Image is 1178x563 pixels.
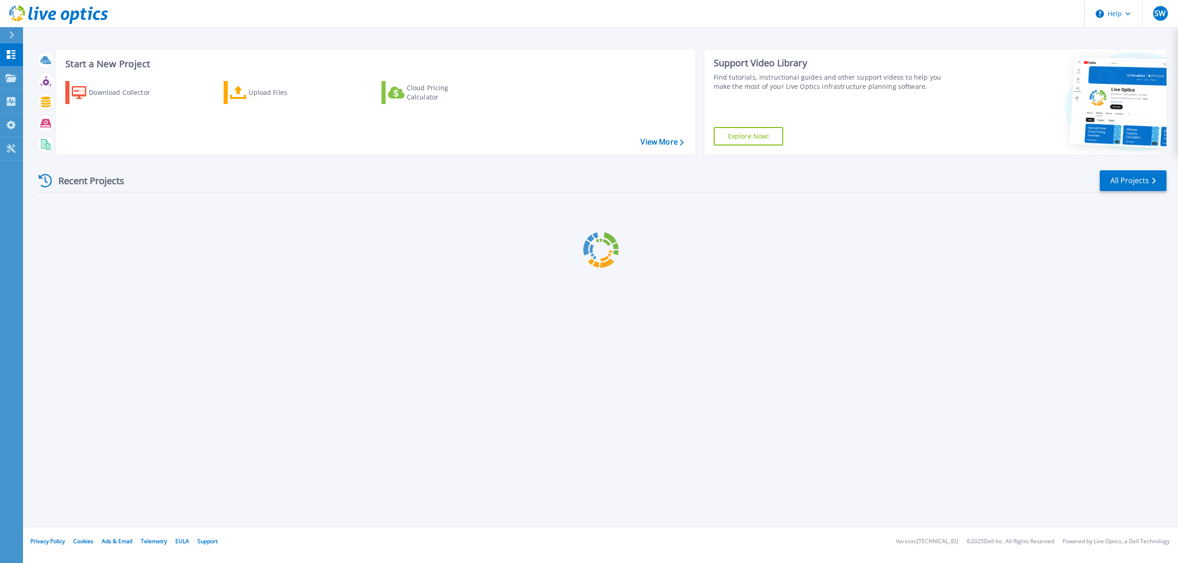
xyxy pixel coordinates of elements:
a: Explore Now! [714,127,784,145]
div: Download Collector [89,83,162,102]
a: Upload Files [224,81,326,104]
div: Find tutorials, instructional guides and other support videos to help you make the most of your L... [714,73,953,91]
a: All Projects [1100,170,1166,191]
span: SW [1155,10,1166,17]
a: Privacy Policy [30,537,65,545]
a: Ads & Email [102,537,133,545]
li: Powered by Live Optics, a Dell Technology [1063,539,1170,545]
a: Support [197,537,218,545]
li: © 2025 Dell Inc. All Rights Reserved [966,539,1054,545]
li: Version: [TECHNICAL_ID] [896,539,958,545]
a: Cloud Pricing Calculator [381,81,484,104]
a: EULA [175,537,189,545]
div: Upload Files [248,83,322,102]
a: View More [641,138,683,146]
div: Cloud Pricing Calculator [407,83,480,102]
div: Support Video Library [714,57,953,69]
a: Telemetry [141,537,167,545]
h3: Start a New Project [65,59,683,69]
a: Cookies [73,537,93,545]
a: Download Collector [65,81,168,104]
div: Recent Projects [35,169,137,192]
